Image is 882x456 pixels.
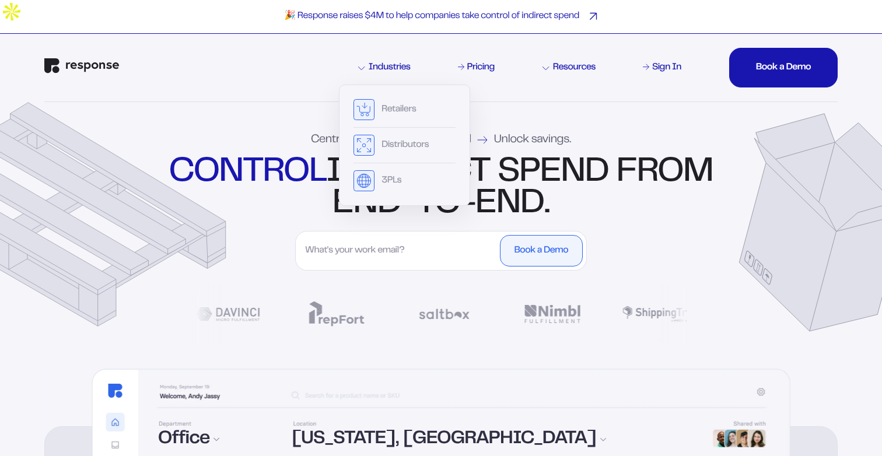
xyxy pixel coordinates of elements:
div: Sign In [652,63,681,72]
div: Industries [358,63,411,72]
span: Unlock savings. [494,134,571,146]
div: Book a Demo [514,246,568,255]
button: Book a DemoBook a DemoBook a DemoBook a Demo [729,48,838,87]
img: Response Logo [44,58,119,73]
a: Response Home [44,58,119,76]
a: Sign In [641,61,684,75]
input: What's your work email? [299,235,497,266]
div: Pricing [467,63,495,72]
div: Resources [542,63,596,72]
div: [US_STATE], [GEOGRAPHIC_DATA] [292,430,696,449]
strong: control [169,157,326,188]
div: Book a Demo [756,63,811,72]
div: Office [158,430,278,449]
a: Pricing [456,61,497,75]
div: Centralize orders, control spend [311,134,571,146]
div: indirect spend from end-to-end. [166,157,716,220]
button: Book a Demo [500,235,583,266]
